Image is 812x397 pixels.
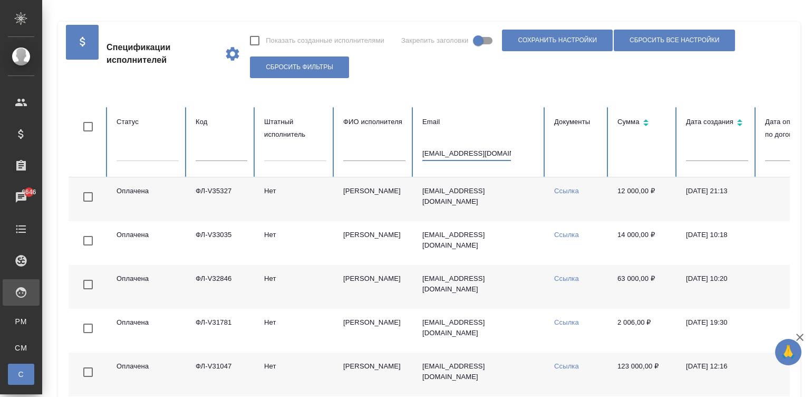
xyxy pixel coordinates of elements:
span: Toggle Row Selected [77,273,99,296]
td: 123 000,00 ₽ [609,353,678,396]
a: Ссылка [554,318,579,326]
a: С [8,364,34,385]
div: Штатный исполнитель [264,116,326,141]
span: Сохранить настройки [518,36,597,45]
td: [DATE] 10:20 [678,265,757,309]
td: [DATE] 19:30 [678,309,757,353]
td: ФЛ-V33035 [187,221,256,265]
td: Нет [256,221,335,265]
td: [EMAIL_ADDRESS][DOMAIN_NAME] [414,221,546,265]
span: Toggle Row Selected [77,361,99,383]
span: Сбросить все настройки [630,36,719,45]
div: Сортировка [686,116,748,131]
a: Ссылка [554,231,579,239]
a: Ссылка [554,275,579,282]
div: Сортировка [617,116,669,131]
span: Спецификации исполнителей [107,41,216,67]
a: CM [8,337,34,358]
button: Сбросить все настройки [614,30,735,51]
td: [PERSON_NAME] [335,221,414,265]
td: [DATE] 12:16 [678,353,757,396]
td: Оплачена [108,309,187,353]
span: Toggle Row Selected [77,230,99,252]
td: [EMAIL_ADDRESS][DOMAIN_NAME] [414,265,546,309]
td: ФЛ-V32846 [187,265,256,309]
td: [PERSON_NAME] [335,309,414,353]
div: Документы [554,116,601,128]
div: Email [422,116,537,128]
td: Оплачена [108,177,187,221]
div: ФИО исполнителя [343,116,405,128]
span: PM [13,316,29,327]
td: [PERSON_NAME] [335,265,414,309]
td: [DATE] 10:18 [678,221,757,265]
td: 63 000,00 ₽ [609,265,678,309]
div: Статус [117,116,179,128]
td: Оплачена [108,265,187,309]
span: CM [13,343,29,353]
a: Ссылка [554,362,579,370]
td: ФЛ-V31781 [187,309,256,353]
span: Сбросить фильтры [266,63,333,72]
td: 14 000,00 ₽ [609,221,678,265]
a: Ссылка [554,187,579,195]
td: Нет [256,265,335,309]
span: 🙏 [779,341,797,363]
td: [EMAIL_ADDRESS][DOMAIN_NAME] [414,353,546,396]
a: PM [8,311,34,332]
td: [DATE] 21:13 [678,177,757,221]
td: [EMAIL_ADDRESS][DOMAIN_NAME] [414,177,546,221]
span: 6646 [15,187,42,197]
td: Нет [256,353,335,396]
td: Оплачена [108,353,187,396]
span: Закрепить заголовки [401,35,469,46]
button: Сохранить настройки [502,30,613,51]
a: 6646 [3,184,40,211]
td: Нет [256,309,335,353]
td: [PERSON_NAME] [335,177,414,221]
span: Показать созданные исполнителями [266,35,384,46]
span: С [13,369,29,380]
td: Нет [256,177,335,221]
td: Оплачена [108,221,187,265]
td: [PERSON_NAME] [335,353,414,396]
div: Код [196,116,247,128]
button: Сбросить фильтры [250,56,349,78]
td: ФЛ-V35327 [187,177,256,221]
td: ФЛ-V31047 [187,353,256,396]
td: [EMAIL_ADDRESS][DOMAIN_NAME] [414,309,546,353]
td: 12 000,00 ₽ [609,177,678,221]
span: Toggle Row Selected [77,186,99,208]
td: 2 006,00 ₽ [609,309,678,353]
button: 🙏 [775,339,801,365]
span: Toggle Row Selected [77,317,99,339]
